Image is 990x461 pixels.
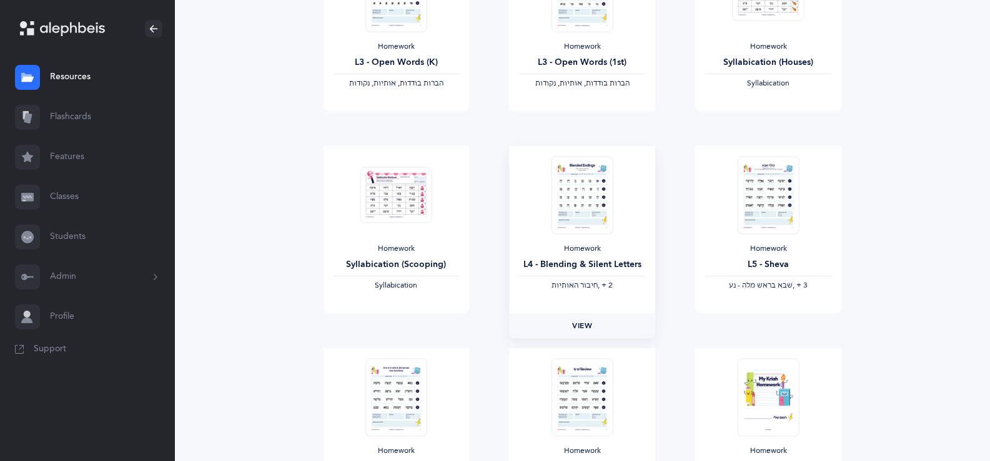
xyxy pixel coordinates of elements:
[334,56,460,69] div: L3 - Open Words (K)
[509,313,655,338] a: View
[349,79,443,87] span: ‫הברות בודדות, אותיות, נקודות‬
[552,358,613,436] img: Homework_L7_AllSkills_R_EN_thumbnail_1741220438.png
[705,79,831,89] div: Syllabication
[535,79,630,87] span: ‫הברות בודדות, אותיות, נקודות‬
[519,281,645,291] div: ‪, + 2‬
[705,42,831,52] div: Homework
[519,244,645,254] div: Homework
[705,281,831,291] div: ‪, + 3‬
[552,281,598,289] span: ‫חיבור האותיות‬
[705,258,831,271] div: L5 - Sheva
[334,258,460,271] div: Syllabication (Scooping)
[738,358,799,436] img: Homework-Cover-EN_thumbnail_1597602968.png
[34,343,66,356] span: Support
[334,446,460,456] div: Homework
[572,320,592,331] span: View
[738,156,799,234] img: Homework_L5_Sheva_R_EN_thumbnail_1754305392.png
[519,258,645,271] div: L4 - Blending & Silent Letters
[519,446,645,456] div: Homework
[552,156,613,234] img: Homework_L4_BlendingAndSilentLetters_R_EN_thumbnail_1731217887.png
[705,56,831,69] div: Syllabication (Houses)
[360,167,432,223] img: Homework_Syllabication-EN_Red_Scooping_EN_thumbnail_1724301177.png
[334,281,460,291] div: Syllabication
[334,42,460,52] div: Homework
[705,244,831,254] div: Homework
[729,281,793,289] span: ‫שבא בראש מלה - נע‬
[334,244,460,254] div: Homework
[705,446,831,456] div: Homework
[519,42,645,52] div: Homework
[519,56,645,69] div: L3 - Open Words (1st)
[365,358,427,436] img: Homework_L6_Skills_R_EN_thumbnail_1731264757.png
